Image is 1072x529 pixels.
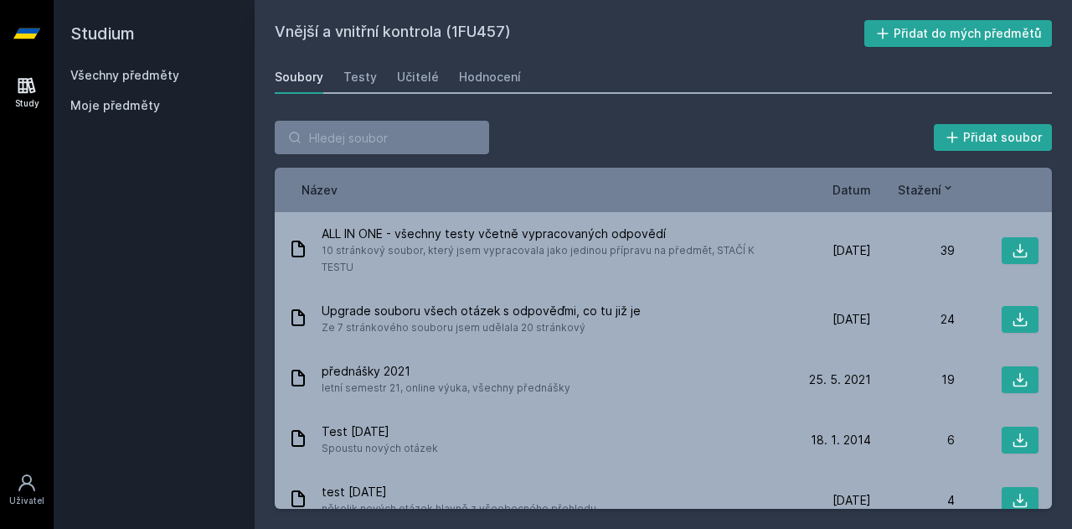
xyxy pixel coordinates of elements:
[898,181,955,199] button: Stažení
[322,303,641,319] span: Upgrade souboru všech otázek s odpověďmi, co tu již je
[322,363,570,380] span: přednášky 2021
[832,311,871,328] span: [DATE]
[397,69,439,86] div: Učitelé
[275,60,323,94] a: Soubory
[322,440,438,457] span: Spoustu nových otázek
[832,181,871,199] button: Datum
[832,492,871,509] span: [DATE]
[322,242,781,276] span: 10 stránkový soubor, který jsem vypracovala jako jedinou přípravu na předmět, STAČÍ K TESTU
[871,492,955,509] div: 4
[275,121,489,154] input: Hledej soubor
[3,464,50,516] a: Uživatel
[864,20,1053,47] button: Přidat do mých předmětů
[9,495,44,507] div: Uživatel
[898,181,941,199] span: Stažení
[871,242,955,259] div: 39
[809,371,871,388] span: 25. 5. 2021
[275,20,864,47] h2: Vnější a vnitřní kontrola (1FU457)
[871,432,955,449] div: 6
[459,60,521,94] a: Hodnocení
[322,319,641,336] span: Ze 7 stránkového souboru jsem udělala 20 stránkový
[397,60,439,94] a: Učitelé
[322,484,596,500] span: test [DATE]
[3,67,50,118] a: Study
[275,69,323,86] div: Soubory
[934,124,1053,151] button: Přidat soubor
[832,242,871,259] span: [DATE]
[343,60,377,94] a: Testy
[70,97,160,114] span: Moje předměty
[322,423,438,440] span: Test [DATE]
[301,181,338,199] button: Název
[343,69,377,86] div: Testy
[70,68,179,82] a: Všechny předměty
[15,97,39,110] div: Study
[871,311,955,328] div: 24
[322,226,781,242] span: ALL IN ONE - všechny testy včetně vypracovaných odpovědí
[322,380,570,397] span: letní semestr 21, online výuka, všechny přednášky
[871,371,955,388] div: 19
[322,500,596,517] span: několik nových otázek hlavně z všeobecného přehledu
[811,432,871,449] span: 18. 1. 2014
[459,69,521,86] div: Hodnocení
